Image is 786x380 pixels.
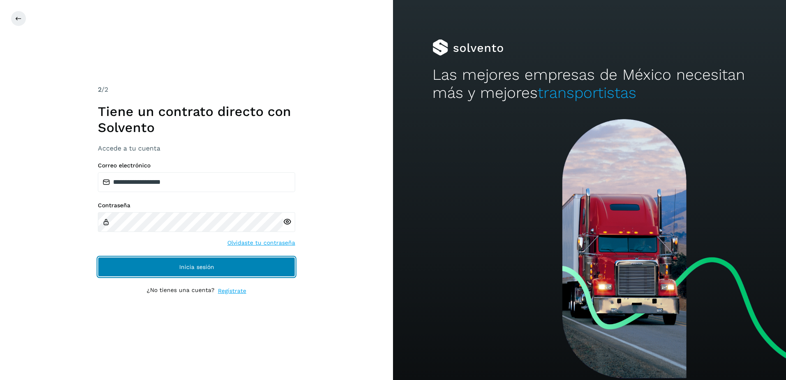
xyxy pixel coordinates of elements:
h1: Tiene un contrato directo con Solvento [98,104,295,135]
label: Contraseña [98,202,295,209]
label: Correo electrónico [98,162,295,169]
span: Inicia sesión [179,264,214,270]
span: 2 [98,86,102,93]
span: transportistas [538,84,636,102]
button: Inicia sesión [98,257,295,277]
a: Olvidaste tu contraseña [227,239,295,247]
p: ¿No tienes una cuenta? [147,287,215,295]
a: Regístrate [218,287,246,295]
h3: Accede a tu cuenta [98,144,295,152]
h2: Las mejores empresas de México necesitan más y mejores [432,66,747,102]
div: /2 [98,85,295,95]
